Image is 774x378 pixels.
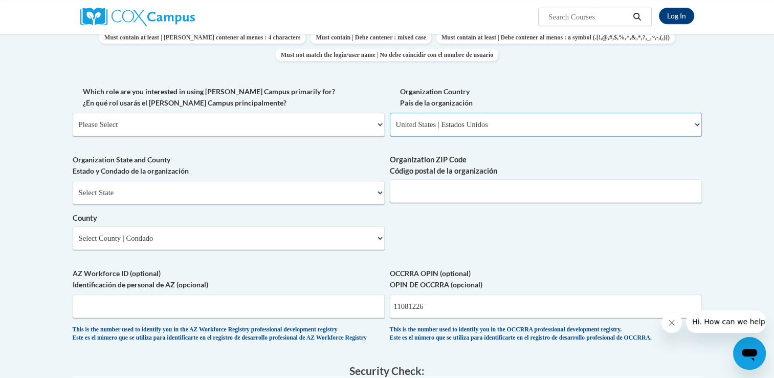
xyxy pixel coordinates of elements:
button: Search [629,11,645,23]
iframe: Close message [661,312,682,333]
iframe: Button to launch messaging window [733,337,766,370]
label: Organization ZIP Code Código postal de la organización [390,154,702,177]
label: AZ Workforce ID (optional) Identificación de personal de AZ (opcional) [73,268,385,290]
span: Hi. How can we help? [6,7,83,15]
div: This is the number used to identify you in the AZ Workforce Registry professional development reg... [73,326,385,343]
img: Cox Campus [80,8,195,26]
span: Must contain at least | Debe contener al menos : a symbol (.[!,@,#,$,%,^,&,*,?,_,~,-,(,)]) [436,31,675,44]
label: County [73,213,385,224]
label: OCCRRA OPIN (optional) OPIN DE OCCRRA (opcional) [390,268,702,290]
a: Log In [659,8,694,24]
div: This is the number used to identify you in the OCCRRA professional development registry. Este es ... [390,326,702,343]
label: Organization State and County Estado y Condado de la organización [73,154,385,177]
span: Must not match the login/user name | No debe coincidir con el nombre de usuario [276,49,498,61]
span: Must contain at least | [PERSON_NAME] contener al menos : 4 characters [99,31,305,44]
iframe: Message from company [686,310,766,333]
span: Must contain | Debe contener : mixed case [311,31,431,44]
label: Which role are you interested in using [PERSON_NAME] Campus primarily for? ¿En qué rol usarás el ... [73,86,385,109]
label: Organization Country País de la organización [390,86,702,109]
input: Metadata input [390,179,702,203]
input: Search Courses [547,11,629,23]
span: Security Check: [349,364,425,377]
